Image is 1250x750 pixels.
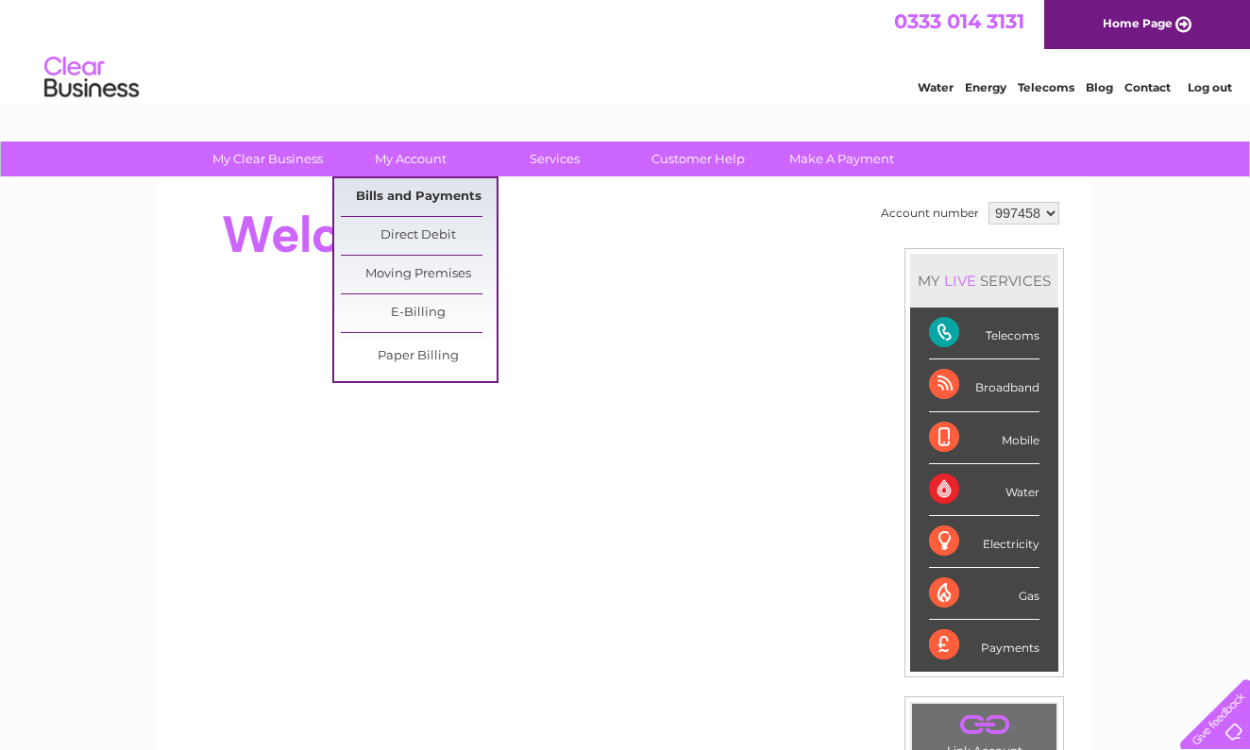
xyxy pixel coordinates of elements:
a: Moving Premises [341,256,497,293]
div: Payments [929,620,1039,671]
a: Services [477,142,633,176]
a: Blog [1086,80,1113,94]
div: Broadband [929,359,1039,411]
a: Paper Billing [341,338,497,375]
a: E-Billing [341,294,497,332]
a: Log out [1188,80,1232,94]
a: Telecoms [1018,80,1074,94]
div: Clear Business is a trading name of Verastar Limited (registered in [GEOGRAPHIC_DATA] No. 3667643... [180,10,1073,92]
a: Contact [1124,80,1171,94]
div: Electricity [929,516,1039,568]
a: Direct Debit [341,217,497,255]
a: 0333 014 3131 [894,9,1024,33]
div: Mobile [929,412,1039,464]
a: Customer Help [620,142,776,176]
img: logo.png [43,49,140,107]
a: Energy [965,80,1006,94]
td: Account number [876,197,984,229]
a: Make A Payment [764,142,920,176]
a: My Clear Business [190,142,346,176]
a: Water [918,80,954,94]
div: LIVE [940,272,980,290]
a: Bills and Payments [341,178,497,216]
a: . [917,708,1052,742]
div: Telecoms [929,308,1039,359]
a: My Account [333,142,489,176]
div: Gas [929,568,1039,620]
div: MY SERVICES [910,254,1058,308]
div: Water [929,464,1039,516]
